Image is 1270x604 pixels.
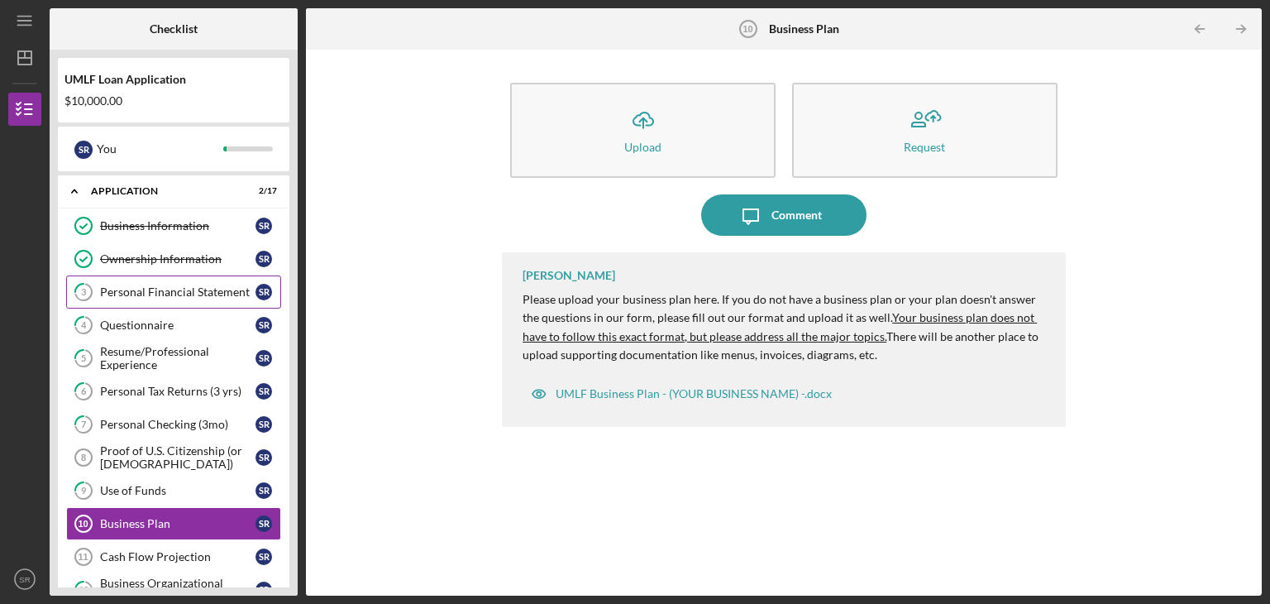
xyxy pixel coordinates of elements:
div: S R [255,218,272,234]
div: Ownership Information [100,252,255,266]
b: Checklist [150,22,198,36]
button: Comment [701,194,867,236]
tspan: 4 [81,320,87,331]
div: Personal Tax Returns (3 yrs) [100,385,255,398]
div: Personal Financial Statement [100,285,255,299]
a: 3Personal Financial StatementSR [66,276,281,309]
tspan: 10 [743,24,753,34]
tspan: 10 [78,519,88,529]
div: S R [255,549,272,565]
a: 7Personal Checking (3mo)SR [66,408,281,441]
div: Resume/Professional Experience [100,345,255,372]
tspan: 11 [78,552,88,562]
a: Business InformationSR [66,209,281,242]
div: S R [255,482,272,499]
div: S R [255,350,272,367]
a: 5Resume/Professional ExperienceSR [66,342,281,375]
tspan: 3 [81,287,86,298]
tspan: 9 [81,486,87,496]
div: Proof of U.S. Citizenship (or [DEMOGRAPHIC_DATA]) [100,444,255,471]
div: S R [255,416,272,433]
div: Upload [624,141,661,153]
div: S R [255,582,272,598]
div: Use of Funds [100,484,255,497]
b: Business Plan [769,22,839,36]
tspan: 8 [81,453,86,463]
div: Personal Checking (3mo) [100,418,255,431]
text: SR [19,575,30,584]
p: Please upload your business plan here. If you do not have a business plan or your plan doesn't an... [523,290,1049,365]
div: S R [255,317,272,333]
a: 8Proof of U.S. Citizenship (or [DEMOGRAPHIC_DATA])SR [66,441,281,474]
div: Business Plan [100,517,255,530]
div: Business Organizational Documents [100,577,255,603]
div: UMLF Loan Application [64,73,283,86]
div: Request [904,141,945,153]
tspan: 7 [81,419,87,430]
div: S R [255,251,272,267]
tspan: 12 [79,585,88,596]
div: You [97,135,223,163]
div: UMLF Business Plan - (YOUR BUSINESS NAME) -.docx [556,387,832,400]
div: S R [255,449,272,466]
a: 10Business PlanSR [66,507,281,540]
button: Request [792,83,1058,178]
div: Business Information [100,219,255,232]
button: UMLF Business Plan - (YOUR BUSINESS NAME) -.docx [523,377,840,410]
a: 9Use of FundsSR [66,474,281,507]
div: [PERSON_NAME] [523,269,615,282]
div: Comment [771,194,822,236]
div: S R [74,141,93,159]
a: 6Personal Tax Returns (3 yrs)SR [66,375,281,408]
span: Your business plan does not have to follow this exact format, but please address all the major to... [523,310,1037,343]
div: S R [255,284,272,300]
div: S R [255,383,272,400]
a: 11Cash Flow ProjectionSR [66,540,281,573]
a: Ownership InformationSR [66,242,281,276]
div: 2 / 17 [247,186,277,196]
div: S R [255,515,272,532]
button: SR [8,563,41,596]
a: 4QuestionnaireSR [66,309,281,342]
div: $10,000.00 [64,94,283,108]
tspan: 5 [81,353,86,364]
div: Cash Flow Projection [100,550,255,563]
div: Application [91,186,236,196]
div: Questionnaire [100,319,255,332]
button: Upload [510,83,776,178]
tspan: 6 [81,386,87,397]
